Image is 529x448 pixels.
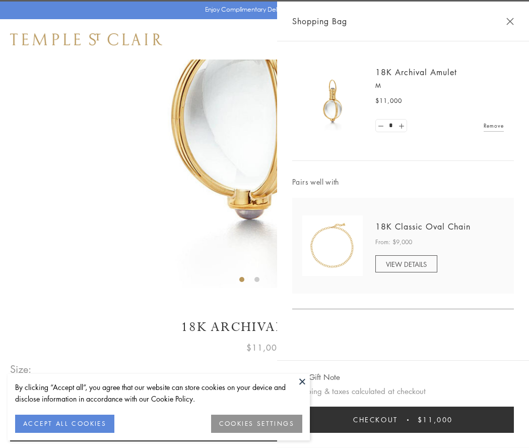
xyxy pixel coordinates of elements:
[292,385,514,398] p: Shipping & taxes calculated at checkout
[418,414,453,425] span: $11,000
[10,361,32,377] span: Size:
[246,341,283,354] span: $11,000
[484,120,504,131] a: Remove
[375,81,504,91] p: M
[10,318,519,336] h1: 18K Archival Amulet
[15,381,302,405] div: By clicking “Accept all”, you agree that our website can store cookies on your device and disclos...
[211,415,302,433] button: COOKIES SETTINGS
[292,176,514,188] span: Pairs well with
[292,15,347,28] span: Shopping Bag
[292,407,514,433] button: Checkout $11,000
[386,259,427,269] span: VIEW DETAILS
[353,414,398,425] span: Checkout
[375,96,402,106] span: $11,000
[376,120,386,132] a: Set quantity to 0
[506,18,514,25] button: Close Shopping Bag
[375,255,437,272] a: VIEW DETAILS
[15,415,114,433] button: ACCEPT ALL COOKIES
[396,120,406,132] a: Set quantity to 2
[10,33,162,45] img: Temple St. Clair
[375,237,412,247] span: From: $9,000
[205,5,319,15] p: Enjoy Complimentary Delivery & Returns
[292,371,340,383] button: Add Gift Note
[375,221,471,232] a: 18K Classic Oval Chain
[375,67,457,78] a: 18K Archival Amulet
[302,215,363,276] img: N88865-OV18
[302,71,363,131] img: 18K Archival Amulet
